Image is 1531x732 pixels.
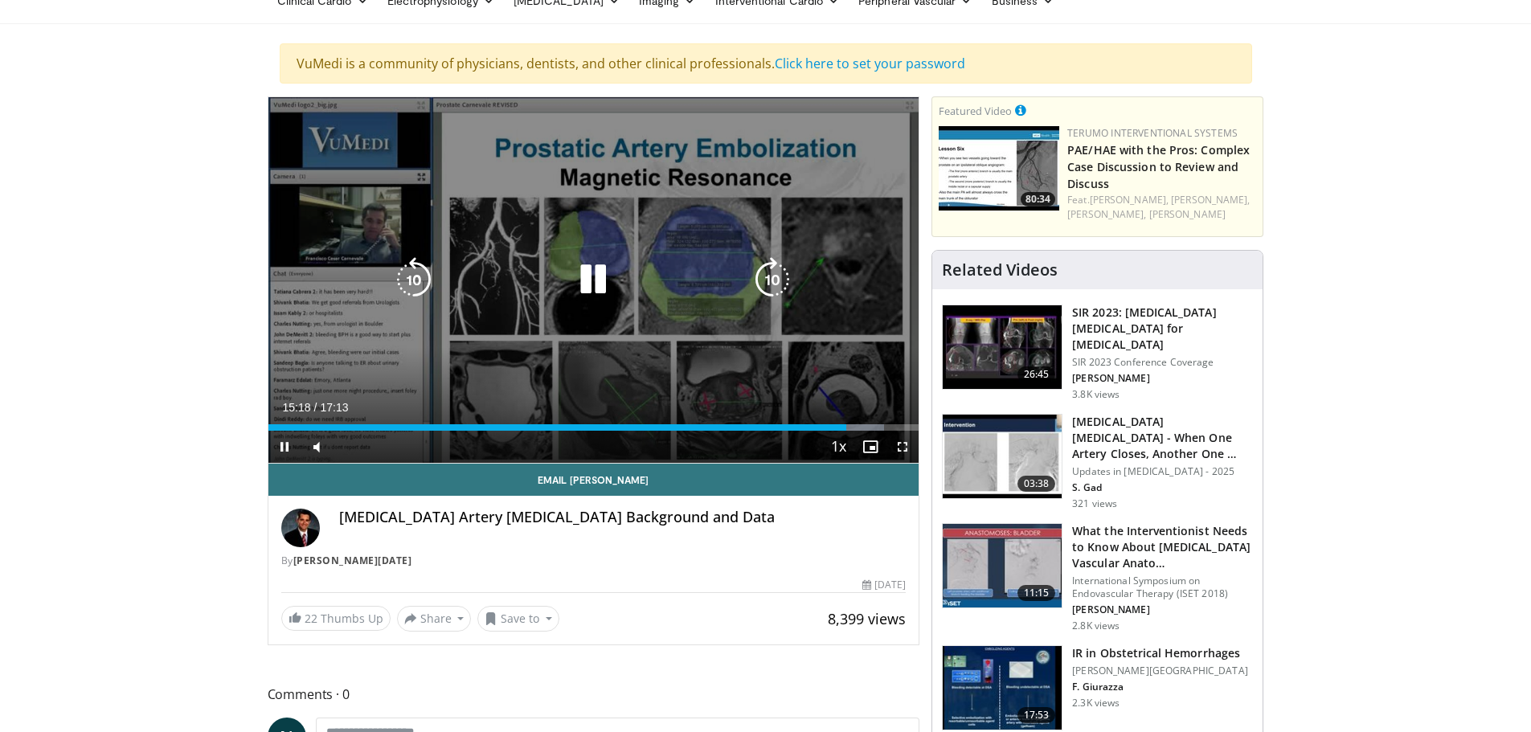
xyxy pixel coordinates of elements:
[1067,126,1238,140] a: Terumo Interventional Systems
[943,646,1062,730] img: 5a5f2f14-0377-4175-a80d-7ef1a43264c3.150x105_q85_crop-smart_upscale.jpg
[293,554,412,567] a: [PERSON_NAME][DATE]
[305,611,317,626] span: 22
[1072,697,1120,710] p: 2.3K views
[942,523,1253,632] a: 11:15 What the Interventionist Needs to Know About [MEDICAL_DATA] Vascular Anato… International S...
[280,43,1252,84] div: VuMedi is a community of physicians, dentists, and other clinical professionals.
[1072,481,1253,494] p: S. Gad
[1072,603,1253,616] p: [PERSON_NAME]
[1171,193,1250,207] a: [PERSON_NAME],
[339,509,907,526] h4: [MEDICAL_DATA] Artery [MEDICAL_DATA] Background and Data
[943,305,1062,389] img: be6b0377-cdfe-4f7b-8050-068257d09c09.150x105_q85_crop-smart_upscale.jpg
[1072,414,1253,462] h3: [MEDICAL_DATA] [MEDICAL_DATA] - When One Artery Closes, Another One …
[1149,207,1226,221] a: [PERSON_NAME]
[1072,681,1248,693] p: F. Giurazza
[1072,305,1253,353] h3: SIR 2023: [MEDICAL_DATA] [MEDICAL_DATA] for [MEDICAL_DATA]
[828,609,906,628] span: 8,399 views
[1072,575,1253,600] p: International Symposium on Endovascular Therapy (ISET 2018)
[320,401,348,414] span: 17:13
[314,401,317,414] span: /
[1021,192,1055,207] span: 80:34
[281,554,907,568] div: By
[1072,372,1253,385] p: [PERSON_NAME]
[942,305,1253,401] a: 26:45 SIR 2023: [MEDICAL_DATA] [MEDICAL_DATA] for [MEDICAL_DATA] SIR 2023 Conference Coverage [PE...
[1072,620,1120,632] p: 2.8K views
[1072,665,1248,677] p: [PERSON_NAME][GEOGRAPHIC_DATA]
[1067,207,1146,221] a: [PERSON_NAME],
[939,104,1012,118] small: Featured Video
[943,524,1062,607] img: 45fd5efb-1554-4152-b318-db22fed5cc06.150x105_q85_crop-smart_upscale.jpg
[1017,366,1056,382] span: 26:45
[301,431,333,463] button: Mute
[942,414,1253,510] a: 03:38 [MEDICAL_DATA] [MEDICAL_DATA] - When One Artery Closes, Another One … Updates in [MEDICAL_D...
[1072,465,1253,478] p: Updates in [MEDICAL_DATA] - 2025
[268,464,919,496] a: Email [PERSON_NAME]
[397,606,472,632] button: Share
[1072,523,1253,571] h3: What the Interventionist Needs to Know About [MEDICAL_DATA] Vascular Anato…
[283,401,311,414] span: 15:18
[1017,707,1056,723] span: 17:53
[1072,645,1248,661] h3: IR in Obstetrical Hemorrhages
[281,509,320,547] img: Avatar
[1072,388,1120,401] p: 3.8K views
[1017,476,1056,492] span: 03:38
[854,431,886,463] button: Enable picture-in-picture mode
[1072,356,1253,369] p: SIR 2023 Conference Coverage
[268,97,919,464] video-js: Video Player
[862,578,906,592] div: [DATE]
[1090,193,1169,207] a: [PERSON_NAME],
[939,126,1059,211] img: e500271a-0564-403f-93f0-951665b3df19.150x105_q85_crop-smart_upscale.jpg
[268,431,301,463] button: Pause
[268,424,919,431] div: Progress Bar
[886,431,919,463] button: Fullscreen
[822,431,854,463] button: Playback Rate
[775,55,965,72] a: Click here to set your password
[268,684,920,705] span: Comments 0
[281,606,391,631] a: 22 Thumbs Up
[1067,142,1250,191] a: PAE/HAE with the Pros: Complex Case Discussion to Review and Discuss
[1017,585,1056,601] span: 11:15
[477,606,559,632] button: Save to
[942,645,1253,730] a: 17:53 IR in Obstetrical Hemorrhages [PERSON_NAME][GEOGRAPHIC_DATA] F. Giurazza 2.3K views
[1067,193,1256,222] div: Feat.
[943,415,1062,498] img: 216de4f0-9140-45b1-b3f2-c440a2c4d535.150x105_q85_crop-smart_upscale.jpg
[1072,497,1117,510] p: 321 views
[939,126,1059,211] a: 80:34
[942,260,1058,280] h4: Related Videos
